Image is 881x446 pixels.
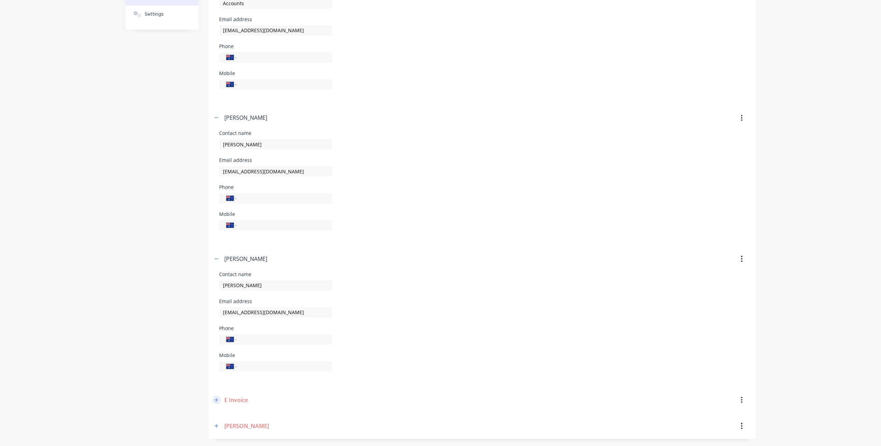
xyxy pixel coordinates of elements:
[126,6,198,23] button: Settings
[219,185,332,190] div: Phone
[224,113,267,122] div: [PERSON_NAME]
[219,131,332,136] div: Contact name
[219,17,332,22] div: Email address
[219,71,332,76] div: Mobile
[219,44,332,49] div: Phone
[219,326,332,331] div: Phone
[224,255,267,263] div: [PERSON_NAME]
[219,158,332,163] div: Email address
[219,353,332,358] div: Mobile
[219,212,332,217] div: Mobile
[219,272,332,277] div: Contact name
[224,396,248,404] div: E Invoice
[224,422,269,430] div: [PERSON_NAME]
[219,299,332,304] div: Email address
[145,11,164,17] div: Settings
